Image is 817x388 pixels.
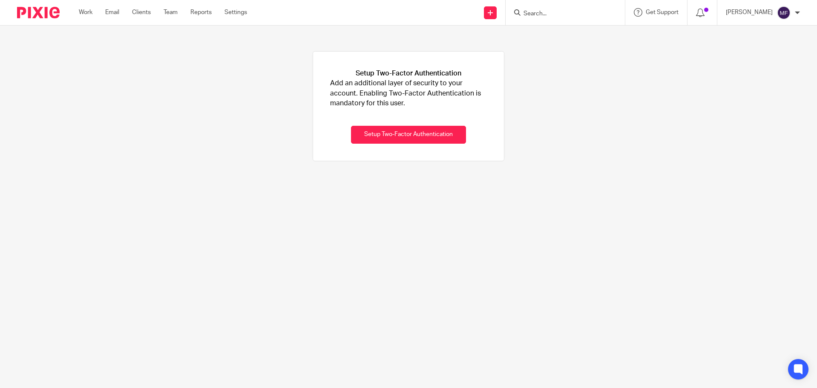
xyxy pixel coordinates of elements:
[224,8,247,17] a: Settings
[330,78,487,108] p: Add an additional layer of security to your account. Enabling Two-Factor Authentication is mandat...
[17,7,60,18] img: Pixie
[726,8,773,17] p: [PERSON_NAME]
[190,8,212,17] a: Reports
[105,8,119,17] a: Email
[646,9,679,15] span: Get Support
[164,8,178,17] a: Team
[523,10,599,18] input: Search
[777,6,791,20] img: svg%3E
[351,126,466,144] button: Setup Two-Factor Authentication
[356,69,461,78] h1: Setup Two-Factor Authentication
[79,8,92,17] a: Work
[132,8,151,17] a: Clients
